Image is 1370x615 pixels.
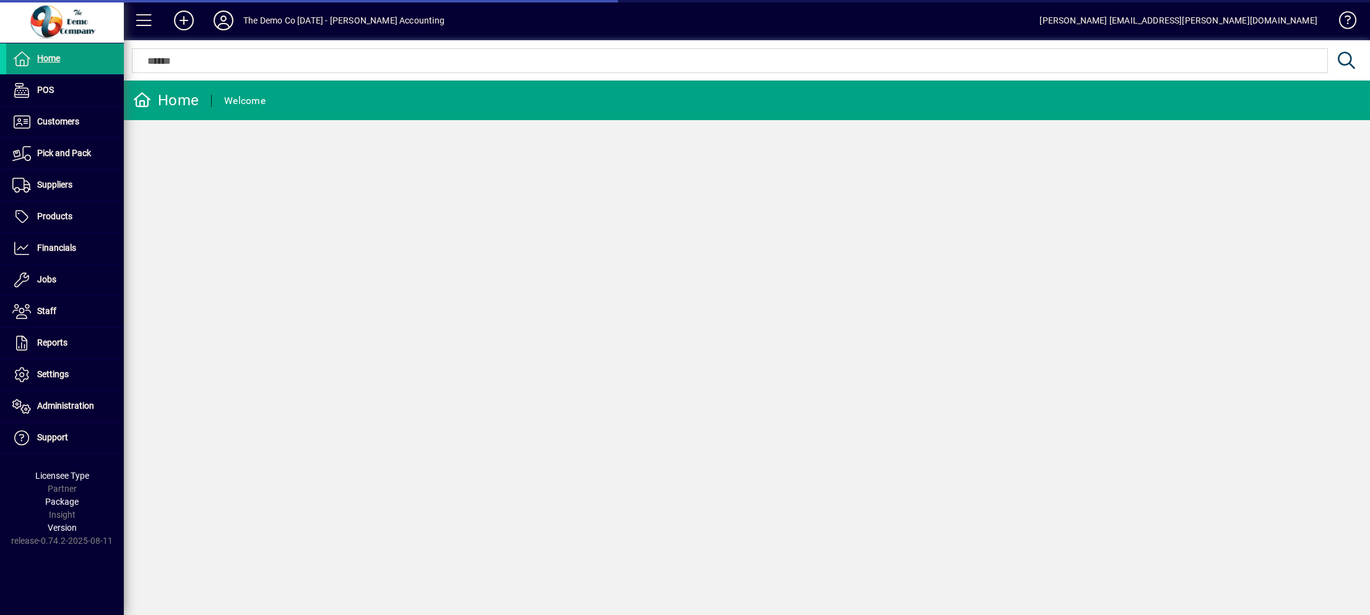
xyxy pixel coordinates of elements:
span: Administration [37,401,94,411]
a: Suppliers [6,170,124,201]
span: Package [45,497,79,507]
div: Home [133,90,199,110]
div: The Demo Co [DATE] - [PERSON_NAME] Accounting [243,11,444,30]
a: Products [6,201,124,232]
span: Jobs [37,274,56,284]
button: Profile [204,9,243,32]
a: Staff [6,296,124,327]
div: Welcome [224,91,266,111]
span: Home [37,53,60,63]
a: Pick and Pack [6,138,124,169]
span: Staff [37,306,56,316]
a: Jobs [6,264,124,295]
span: Version [48,523,77,533]
div: [PERSON_NAME] [EMAIL_ADDRESS][PERSON_NAME][DOMAIN_NAME] [1039,11,1317,30]
span: Licensee Type [35,471,89,481]
a: Settings [6,359,124,390]
a: Reports [6,328,124,359]
span: Financials [37,243,76,253]
span: Customers [37,116,79,126]
a: POS [6,75,124,106]
span: Products [37,211,72,221]
a: Support [6,422,124,453]
button: Add [164,9,204,32]
span: Pick and Pack [37,148,91,158]
span: Support [37,432,68,442]
span: Suppliers [37,180,72,190]
span: Reports [37,338,67,347]
a: Knowledge Base [1330,2,1355,43]
a: Administration [6,391,124,422]
a: Financials [6,233,124,264]
a: Customers [6,107,124,137]
span: POS [37,85,54,95]
span: Settings [37,369,69,379]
